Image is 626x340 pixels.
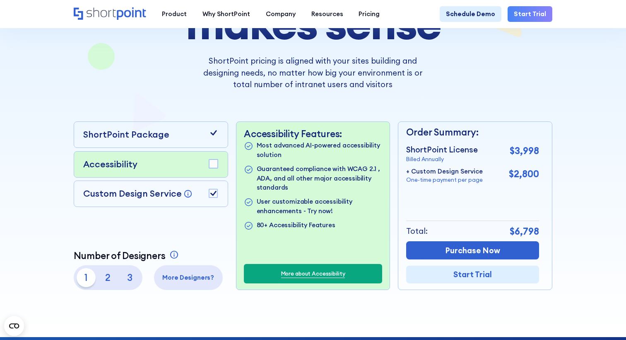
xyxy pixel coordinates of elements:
[99,268,117,287] p: 2
[406,167,483,176] p: + Custom Design Service
[74,250,181,261] a: Number of Designers
[157,273,219,283] p: More Designers?
[406,176,483,184] p: One-time payment per page
[406,125,539,139] p: Order Summary:
[257,221,335,231] p: 80+ Accessibility Features
[406,144,478,155] p: ShortPoint License
[195,6,258,22] a: Why ShortPoint
[258,6,303,22] a: Company
[74,7,147,21] a: Home
[510,224,539,238] p: $6,798
[83,128,169,141] p: ShortPoint Package
[508,6,552,22] a: Start Trial
[257,141,382,159] p: Most advanced AI-powered accessibility solution
[83,188,182,199] p: Custom Design Service
[77,268,95,287] p: 1
[281,270,345,278] a: More about Accessibility
[303,6,351,22] a: Resources
[195,55,430,90] p: ShortPoint pricing is aligned with your sites building and designing needs, no matter how big you...
[440,6,501,22] a: Schedule Demo
[359,10,380,19] div: Pricing
[154,6,195,22] a: Product
[74,250,166,261] p: Number of Designers
[266,10,296,19] div: Company
[162,10,187,19] div: Product
[4,316,24,336] button: Open CMP widget
[406,155,478,164] p: Billed Annually
[120,268,139,287] p: 3
[510,144,539,158] p: $3,998
[83,158,137,171] p: Accessibility
[406,266,539,283] a: Start Trial
[257,164,382,193] p: Guaranteed compliance with WCAG 2.1 , ADA, and all other major accessibility standards
[244,128,382,139] p: Accessibility Features:
[509,167,539,181] p: $2,800
[406,241,539,259] a: Purchase Now
[257,197,382,216] p: User customizable accessibility enhancements - Try now!
[477,244,626,340] iframe: Chat Widget
[351,6,388,22] a: Pricing
[311,10,343,19] div: Resources
[406,225,428,237] p: Total:
[202,10,250,19] div: Why ShortPoint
